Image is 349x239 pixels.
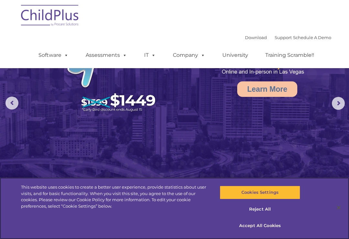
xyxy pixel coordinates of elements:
a: Download [245,35,267,40]
a: Training Scramble!! [259,49,321,62]
a: Software [32,49,75,62]
div: This website uses cookies to create a better user experience, provide statistics about user visit... [21,184,209,209]
a: Company [166,49,212,62]
a: University [216,49,255,62]
font: | [245,35,331,40]
img: ChildPlus by Procare Solutions [18,0,82,33]
a: IT [138,49,162,62]
button: Accept All Cookies [220,219,300,233]
a: Schedule A Demo [293,35,331,40]
a: Assessments [79,49,133,62]
button: Reject All [220,203,300,216]
button: Cookies Settings [220,186,300,199]
button: Close [332,201,346,215]
a: Learn More [237,81,297,97]
a: Support [275,35,292,40]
